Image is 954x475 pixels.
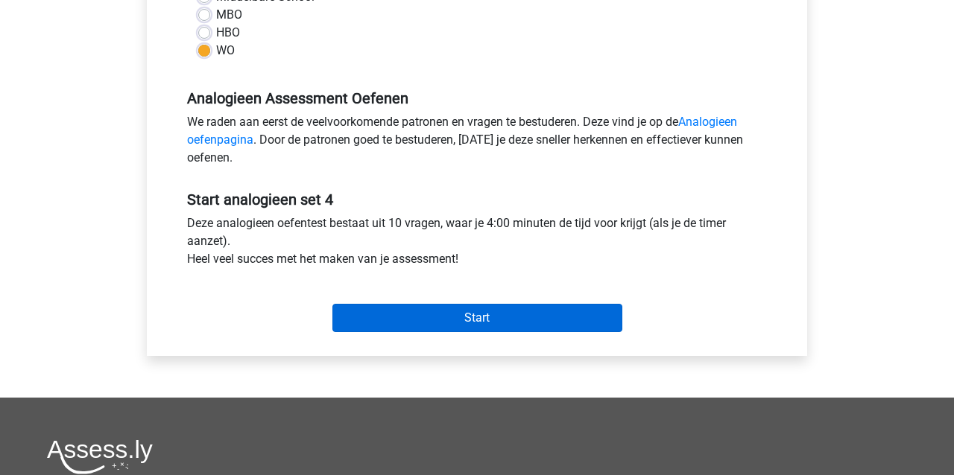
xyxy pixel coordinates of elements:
img: Assessly logo [47,439,153,474]
label: WO [216,42,235,60]
input: Start [332,304,622,332]
label: MBO [216,6,242,24]
label: HBO [216,24,240,42]
h5: Start analogieen set 4 [187,191,767,208]
div: We raden aan eerst de veelvoorkomende patronen en vragen te bestuderen. Deze vind je op de . Door... [176,113,778,173]
div: Deze analogieen oefentest bestaat uit 10 vragen, waar je 4:00 minuten de tijd voor krijgt (als je... [176,214,778,274]
h5: Analogieen Assessment Oefenen [187,89,767,107]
